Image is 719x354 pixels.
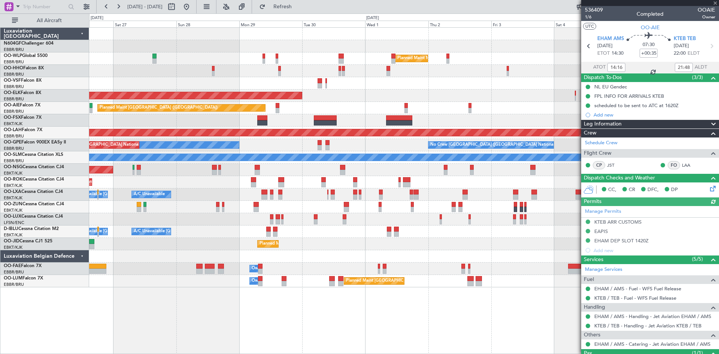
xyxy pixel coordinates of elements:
a: EHAM / AMS - Handling - Jet Aviation EHAM / AMS [594,313,711,320]
span: KTEB TEB [674,35,696,43]
a: EBBR/BRU [4,96,24,102]
a: EBKT/KJK [4,170,22,176]
span: All Aircraft [19,18,79,23]
a: OO-ZUNCessna Citation CJ4 [4,202,64,206]
span: (3/3) [692,73,703,81]
div: Owner Melsbroek Air Base [252,263,303,274]
span: OO-SLM [4,152,22,157]
a: EBKT/KJK [4,195,22,201]
span: OO-FSX [4,115,21,120]
a: EBKT/KJK [4,121,22,127]
span: Crew [584,129,597,137]
div: CP [593,161,605,169]
a: OO-JIDCessna CJ1 525 [4,239,52,243]
span: Fuel [584,275,594,284]
div: FPL INFO FOR ARRIVALS KTEB [594,93,664,99]
div: Sat 27 [113,21,176,27]
span: OO-LAH [4,128,22,132]
a: EBBR/BRU [4,84,24,90]
span: OO-NSG [4,165,22,169]
span: Flight Crew [584,149,612,158]
span: Others [584,331,600,339]
a: N604GFChallenger 604 [4,41,54,46]
span: ATOT [593,64,606,71]
span: OO-WLP [4,54,22,58]
a: EBBR/BRU [4,47,24,52]
div: Add new [594,112,715,118]
a: EBKT/KJK [4,232,22,238]
a: OO-AIEFalcon 7X [4,103,40,108]
span: Owner [698,14,715,20]
div: A/C Unavailable [134,189,165,200]
a: OO-SLMCessna Citation XLS [4,152,63,157]
button: UTC [583,23,596,30]
a: EBBR/BRU [4,269,24,275]
div: Sat 4 [554,21,617,27]
div: Planned Maint [GEOGRAPHIC_DATA] ([GEOGRAPHIC_DATA]) [100,102,218,114]
span: OO-LUM [4,276,22,281]
span: ETOT [597,50,610,57]
span: [DATE] [597,42,613,50]
div: Owner Melsbroek Air Base [252,275,303,287]
a: OO-LUMFalcon 7X [4,276,43,281]
span: [DATE] - [DATE] [127,3,163,10]
a: OO-GPEFalcon 900EX EASy II [4,140,66,145]
span: CR [629,186,635,194]
a: OO-HHOFalcon 8X [4,66,44,70]
span: OO-LXA [4,190,21,194]
a: OO-NSGCessna Citation CJ4 [4,165,64,169]
div: Wed 1 [365,21,428,27]
span: N604GF [4,41,21,46]
span: ELDT [688,50,700,57]
a: EBBR/BRU [4,72,24,77]
a: EBBR/BRU [4,158,24,164]
a: OO-LUXCessna Citation CJ4 [4,214,63,219]
span: OO-ROK [4,177,22,182]
div: scheduled to be sent to ATC at 1620Z [594,102,679,109]
a: LFSN/ENC [4,220,24,226]
a: EBKT/KJK [4,183,22,188]
a: JST [607,162,624,169]
a: EBKT/KJK [4,208,22,213]
a: EHAM / AMS - Fuel - WFS Fuel Release [594,285,681,292]
span: OO-AIE [4,103,20,108]
button: Refresh [256,1,301,13]
div: Tue 30 [302,21,365,27]
a: KTEB / TEB - Fuel - WFS Fuel Release [594,295,676,301]
span: Services [584,255,603,264]
span: OO-VSF [4,78,21,83]
a: EBBR/BRU [4,282,24,287]
span: ALDT [695,64,707,71]
a: OO-LAHFalcon 7X [4,128,42,132]
div: [DATE] [91,15,103,21]
span: Dispatch To-Dos [584,73,622,82]
div: Planned Maint Milan (Linate) [397,53,451,64]
span: 14:30 [612,50,624,57]
span: 07:30 [643,41,655,49]
span: DP [671,186,678,194]
a: Manage Services [585,266,622,273]
a: D-IBLUCessna Citation M2 [4,227,59,231]
div: A/C Unavailable [GEOGRAPHIC_DATA]-[GEOGRAPHIC_DATA] [134,226,253,237]
button: All Aircraft [8,15,81,27]
div: Mon 29 [239,21,302,27]
span: Handling [584,303,605,312]
a: LAA [682,162,699,169]
a: OO-FAEFalcon 7X [4,264,42,268]
span: EHAM AMS [597,35,624,43]
span: OO-ELK [4,91,21,95]
div: No Crew [GEOGRAPHIC_DATA] ([GEOGRAPHIC_DATA] National) [430,139,556,151]
div: NL EU Gendec [594,84,627,90]
a: EBBR/BRU [4,146,24,151]
div: Sun 28 [176,21,239,27]
span: OO-LUX [4,214,21,219]
span: Dispatch Checks and Weather [584,174,655,182]
a: EHAM / AMS - Catering - Jet Aviation EHAM / AMS [594,341,710,347]
div: [DATE] [366,15,379,21]
span: 1/6 [585,14,603,20]
a: OO-ROKCessna Citation CJ4 [4,177,64,182]
span: DFC, [647,186,659,194]
div: Completed [637,10,664,18]
span: OO-JID [4,239,19,243]
div: Thu 2 [428,21,491,27]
